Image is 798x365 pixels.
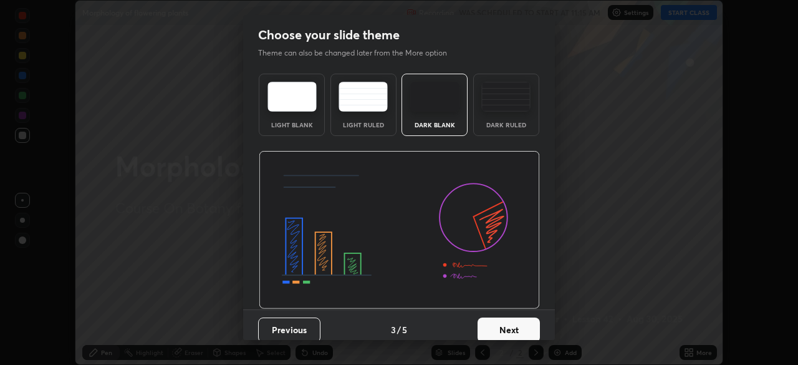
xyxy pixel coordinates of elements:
div: Dark Blank [410,122,459,128]
h4: / [397,323,401,336]
p: Theme can also be changed later from the More option [258,47,460,59]
img: lightRuledTheme.5fabf969.svg [339,82,388,112]
button: Next [478,318,540,343]
img: darkRuledTheme.de295e13.svg [481,82,531,112]
div: Light Blank [267,122,317,128]
img: lightTheme.e5ed3b09.svg [267,82,317,112]
h2: Choose your slide theme [258,27,400,43]
h4: 3 [391,323,396,336]
img: darkThemeBanner.d06ce4a2.svg [259,151,540,309]
div: Dark Ruled [481,122,531,128]
button: Previous [258,318,320,343]
img: darkTheme.f0cc69e5.svg [410,82,459,112]
h4: 5 [402,323,407,336]
div: Light Ruled [339,122,388,128]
